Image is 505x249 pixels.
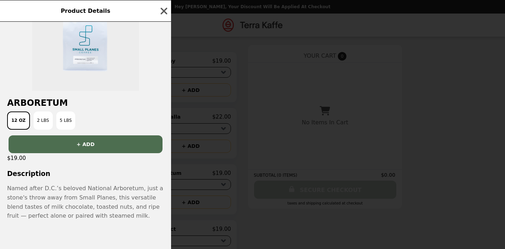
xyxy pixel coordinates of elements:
button: 5 lbs [56,111,76,130]
button: 2 lbs [34,111,53,130]
button: + ADD [9,135,163,153]
button: 12 oz [7,111,30,130]
span: Product Details [61,7,110,14]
